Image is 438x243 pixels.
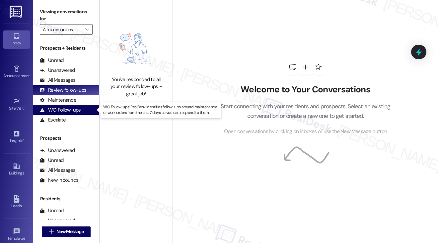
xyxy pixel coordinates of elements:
img: ResiDesk Logo [10,6,23,18]
input: All communities [43,24,82,35]
a: Insights • [3,128,30,146]
div: WO Follow-ups [40,107,81,114]
span: • [26,235,27,240]
div: Prospects [33,135,99,142]
div: Prospects + Residents [33,45,99,52]
div: Escalate [40,117,66,123]
p: WO Follow-ups: ResiDesk identifies follow-ups around maintenance or work orders from the last 7 d... [103,104,219,116]
label: Viewing conversations for [40,7,93,24]
div: Unanswered [40,217,75,224]
span: • [30,73,31,77]
div: Unanswered [40,67,75,74]
span: • [23,137,24,142]
div: Unanswered [40,147,75,154]
span: Open conversations by clicking on inboxes or use the New Message button [224,127,387,136]
div: Maintenance [40,97,76,104]
div: Residents [33,195,99,202]
span: • [24,105,25,110]
h2: Welcome to Your Conversations [211,84,401,95]
a: Site Visit • [3,96,30,114]
div: All Messages [40,167,75,174]
a: Buildings [3,161,30,178]
div: All Messages [40,77,75,84]
div: Unread [40,57,64,64]
a: Leads [3,193,30,211]
div: Review follow-ups [40,87,86,94]
img: empty-state [107,24,165,73]
div: Unread [40,207,64,214]
span: New Message [56,228,84,235]
div: You've responded to all your review follow-ups - great job! [107,76,165,97]
a: Inbox [3,30,30,48]
i:  [85,27,89,32]
button: New Message [42,226,91,237]
i:  [49,229,54,234]
p: Start connecting with your residents and prospects. Select an existing conversation or create a n... [211,102,401,121]
div: Unread [40,157,64,164]
div: New Inbounds [40,177,78,184]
